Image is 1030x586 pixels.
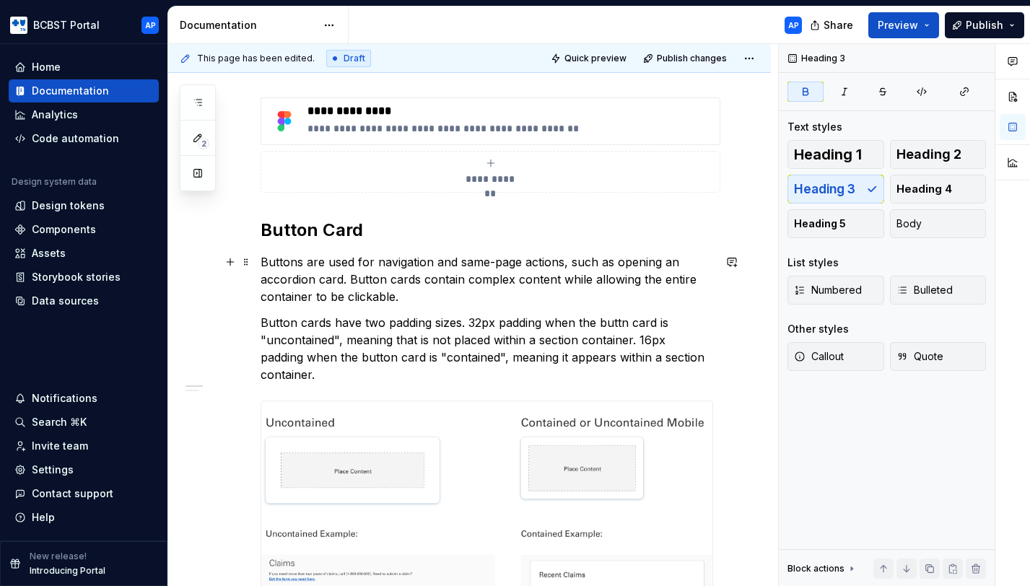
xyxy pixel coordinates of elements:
[787,209,884,238] button: Heading 5
[33,18,100,32] div: BCBST Portal
[32,294,99,308] div: Data sources
[803,12,863,38] button: Share
[9,218,159,241] a: Components
[9,127,159,150] a: Code automation
[945,12,1024,38] button: Publish
[9,289,159,312] a: Data sources
[267,104,302,139] img: 4baf7843-f8da-4bf9-87ec-1c2503c5ad79.png
[9,387,159,410] button: Notifications
[787,563,844,574] div: Block actions
[890,342,987,371] button: Quote
[878,18,918,32] span: Preview
[12,176,97,188] div: Design system data
[9,482,159,505] button: Contact support
[890,140,987,169] button: Heading 2
[890,209,987,238] button: Body
[9,411,159,434] button: Search ⌘K
[197,53,315,64] span: This page has been edited.
[32,270,121,284] div: Storybook stories
[824,18,853,32] span: Share
[794,349,844,364] span: Callout
[966,18,1003,32] span: Publish
[32,60,61,74] div: Home
[794,147,862,162] span: Heading 1
[787,140,884,169] button: Heading 1
[788,19,799,31] div: AP
[9,56,159,79] a: Home
[787,322,849,336] div: Other styles
[3,9,165,40] button: BCBST PortalAP
[10,17,27,34] img: b44e7a6b-69a5-43df-ae42-963d7259159b.png
[32,84,109,98] div: Documentation
[9,434,159,458] a: Invite team
[30,551,87,562] p: New release!
[794,283,862,297] span: Numbered
[787,120,842,134] div: Text styles
[9,506,159,529] button: Help
[198,138,209,149] span: 2
[787,255,839,270] div: List styles
[787,559,857,579] div: Block actions
[657,53,727,64] span: Publish changes
[32,486,113,501] div: Contact support
[32,222,96,237] div: Components
[9,103,159,126] a: Analytics
[787,342,884,371] button: Callout
[546,48,633,69] button: Quick preview
[32,415,87,429] div: Search ⌘K
[896,349,943,364] span: Quote
[145,19,156,31] div: AP
[9,266,159,289] a: Storybook stories
[261,314,713,383] p: Button cards have two padding sizes. 32px padding when the buttn card is "uncontained", meaning t...
[32,510,55,525] div: Help
[32,131,119,146] div: Code automation
[896,283,953,297] span: Bulleted
[787,276,884,305] button: Numbered
[261,219,363,240] strong: Button Card
[32,463,74,477] div: Settings
[890,276,987,305] button: Bulleted
[261,253,713,305] p: Buttons are used for navigation and same-page actions, such as opening an accordion card. Button ...
[32,198,105,213] div: Design tokens
[9,242,159,265] a: Assets
[868,12,939,38] button: Preview
[9,79,159,102] a: Documentation
[32,246,66,261] div: Assets
[30,565,105,577] p: Introducing Portal
[794,217,846,231] span: Heading 5
[896,182,952,196] span: Heading 4
[9,458,159,481] a: Settings
[896,147,961,162] span: Heading 2
[32,391,97,406] div: Notifications
[32,108,78,122] div: Analytics
[344,53,365,64] span: Draft
[564,53,627,64] span: Quick preview
[180,18,316,32] div: Documentation
[890,175,987,204] button: Heading 4
[639,48,733,69] button: Publish changes
[32,439,88,453] div: Invite team
[9,194,159,217] a: Design tokens
[896,217,922,231] span: Body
